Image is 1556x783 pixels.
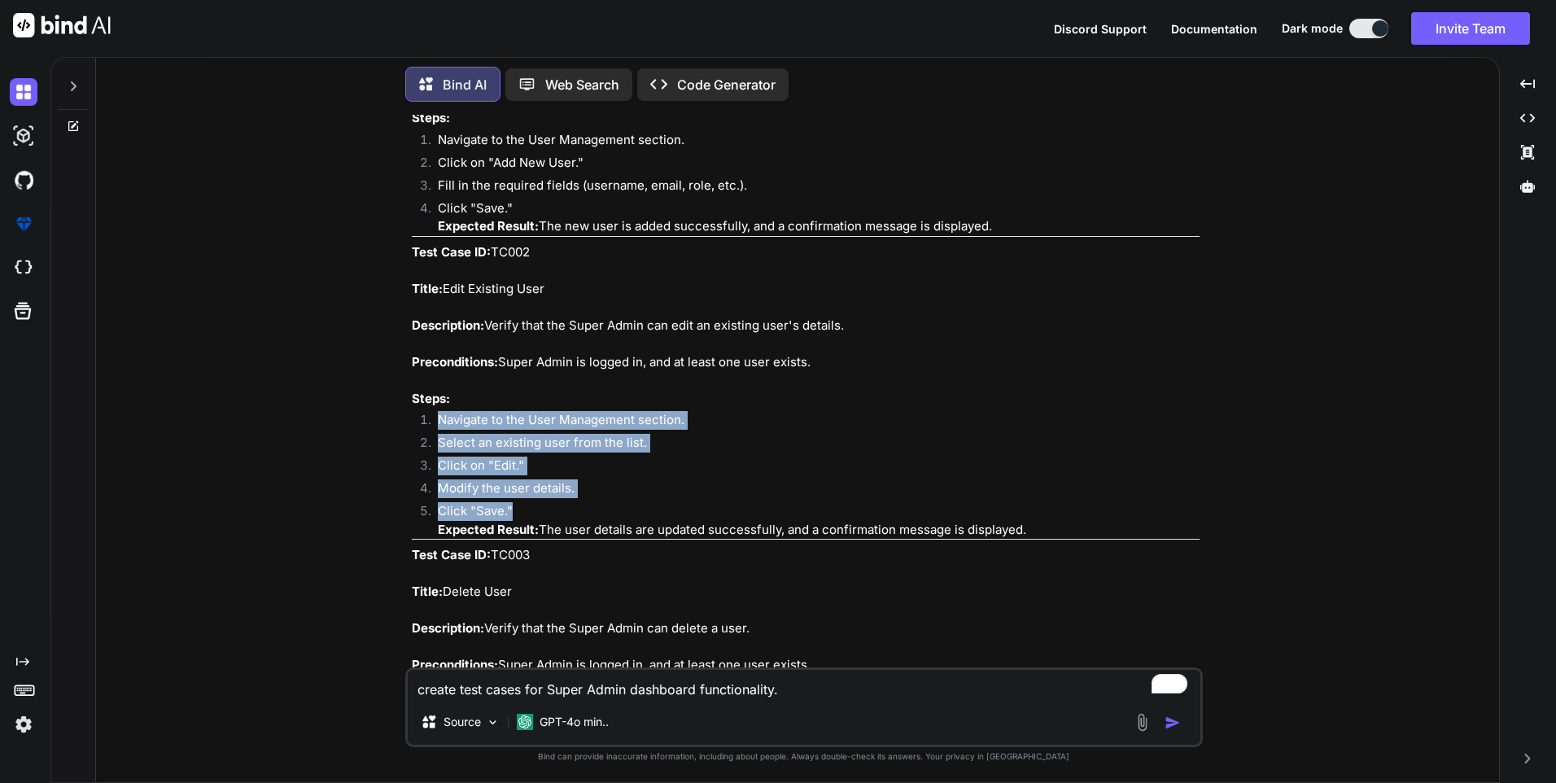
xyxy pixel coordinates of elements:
p: Bind can provide inaccurate information, including about people. Always double-check its answers.... [405,750,1203,763]
p: Web Search [545,75,619,94]
li: Fill in the required fields (username, email, role, etc.). [425,177,1200,199]
span: Dark mode [1282,20,1343,37]
li: Navigate to the User Management section. [425,411,1200,434]
p: TC002 Edit Existing User Verify that the Super Admin can edit an existing user's details. Super A... [412,243,1200,409]
li: Modify the user details. [425,479,1200,502]
strong: Expected Result: [438,218,539,234]
img: darkAi-studio [10,122,37,150]
p: Source [444,714,481,730]
img: Pick Models [486,715,500,729]
p: GPT-4o min.. [540,714,609,730]
strong: Steps: [412,110,450,125]
img: premium [10,210,37,238]
strong: Preconditions: [412,657,498,672]
img: githubDark [10,166,37,194]
img: attachment [1133,713,1152,732]
button: Documentation [1171,20,1257,37]
li: Click "Save." The new user is added successfully, and a confirmation message is displayed. [425,199,1200,236]
img: darkChat [10,78,37,106]
li: Click on "Edit." [425,457,1200,479]
img: Bind AI [13,13,111,37]
strong: Steps: [412,391,450,406]
strong: Description: [412,620,484,636]
img: cloudideIcon [10,254,37,282]
img: icon [1165,715,1181,731]
strong: Test Case ID: [412,547,491,562]
p: TC003 Delete User Verify that the Super Admin can delete a user. Super Admin is logged in, and at... [412,546,1200,711]
button: Discord Support [1054,20,1147,37]
span: Documentation [1171,22,1257,36]
textarea: To enrich screen reader interactions, please activate Accessibility in Grammarly extension settings [408,670,1200,699]
p: Code Generator [677,75,776,94]
button: Invite Team [1411,12,1530,45]
li: Navigate to the User Management section. [425,131,1200,154]
p: Bind AI [443,75,487,94]
strong: Title: [412,584,443,599]
img: GPT-4o mini [517,714,533,730]
li: Select an existing user from the list. [425,434,1200,457]
strong: Preconditions: [412,354,498,370]
strong: Description: [412,317,484,333]
li: Click on "Add New User." [425,154,1200,177]
strong: Title: [412,281,443,296]
span: Discord Support [1054,22,1147,36]
strong: Expected Result: [438,522,539,537]
li: Click "Save." The user details are updated successfully, and a confirmation message is displayed. [425,502,1200,539]
strong: Test Case ID: [412,244,491,260]
img: settings [10,711,37,738]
